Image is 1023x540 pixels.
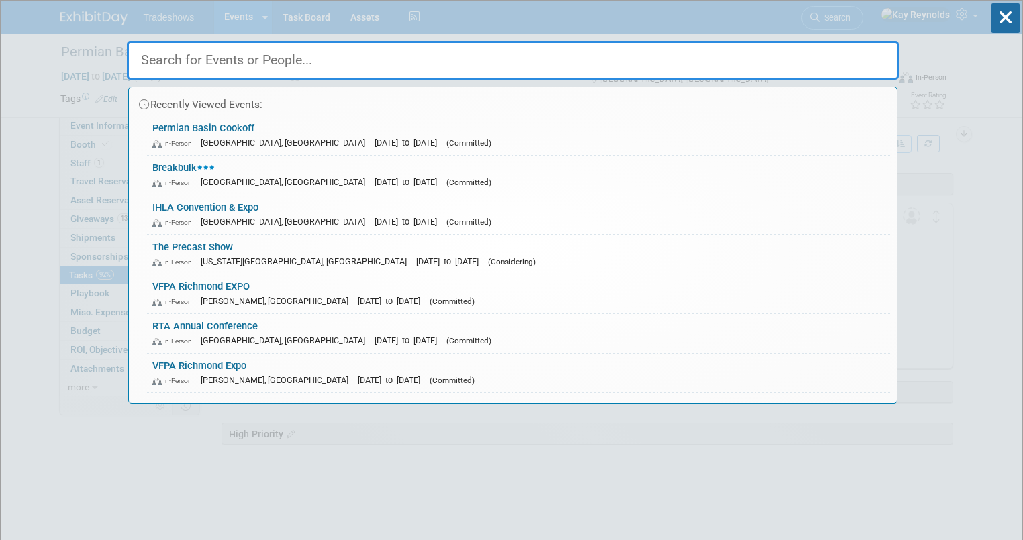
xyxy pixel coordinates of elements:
a: IHLA Convention & Expo In-Person [GEOGRAPHIC_DATA], [GEOGRAPHIC_DATA] [DATE] to [DATE] (Committed) [146,195,890,234]
span: (Committed) [430,376,475,385]
span: [DATE] to [DATE] [358,296,427,306]
span: [PERSON_NAME], [GEOGRAPHIC_DATA] [201,296,355,306]
span: [US_STATE][GEOGRAPHIC_DATA], [GEOGRAPHIC_DATA] [201,256,413,266]
span: (Considering) [488,257,536,266]
span: (Committed) [446,178,491,187]
span: (Committed) [446,336,491,345]
a: VFPA Richmond EXPO In-Person [PERSON_NAME], [GEOGRAPHIC_DATA] [DATE] to [DATE] (Committed) [146,274,890,313]
a: RTA Annual Conference In-Person [GEOGRAPHIC_DATA], [GEOGRAPHIC_DATA] [DATE] to [DATE] (Committed) [146,314,890,353]
span: (Committed) [446,138,491,148]
span: [DATE] to [DATE] [375,335,444,345]
a: The Precast Show In-Person [US_STATE][GEOGRAPHIC_DATA], [GEOGRAPHIC_DATA] [DATE] to [DATE] (Consi... [146,235,890,274]
span: In-Person [152,178,198,187]
span: [DATE] to [DATE] [416,256,485,266]
a: Breakbulk In-Person [GEOGRAPHIC_DATA], [GEOGRAPHIC_DATA] [DATE] to [DATE] (Committed) [146,156,890,195]
a: VFPA Richmond Expo In-Person [PERSON_NAME], [GEOGRAPHIC_DATA] [DATE] to [DATE] (Committed) [146,354,890,392]
span: [GEOGRAPHIC_DATA], [GEOGRAPHIC_DATA] [201,177,372,187]
span: In-Person [152,139,198,148]
span: [GEOGRAPHIC_DATA], [GEOGRAPHIC_DATA] [201,217,372,227]
div: Recently Viewed Events: [136,87,890,116]
span: (Committed) [446,217,491,227]
span: In-Person [152,218,198,227]
span: In-Person [152,258,198,266]
span: [PERSON_NAME], [GEOGRAPHIC_DATA] [201,375,355,385]
span: In-Person [152,297,198,306]
input: Search for Events or People... [127,41,899,80]
span: In-Person [152,376,198,385]
a: Permian Basin Cookoff In-Person [GEOGRAPHIC_DATA], [GEOGRAPHIC_DATA] [DATE] to [DATE] (Committed) [146,116,890,155]
span: [DATE] to [DATE] [375,138,444,148]
span: (Committed) [430,296,475,306]
span: [DATE] to [DATE] [375,177,444,187]
span: [DATE] to [DATE] [358,375,427,385]
span: In-Person [152,337,198,345]
span: [GEOGRAPHIC_DATA], [GEOGRAPHIC_DATA] [201,335,372,345]
span: [GEOGRAPHIC_DATA], [GEOGRAPHIC_DATA] [201,138,372,148]
span: [DATE] to [DATE] [375,217,444,227]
